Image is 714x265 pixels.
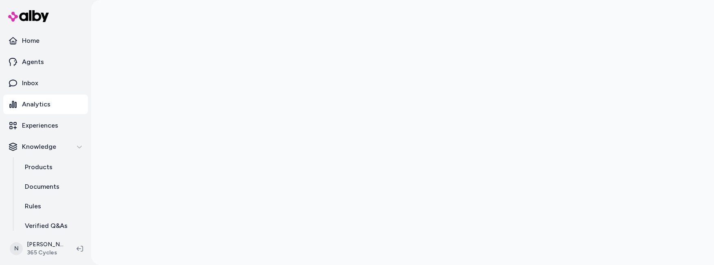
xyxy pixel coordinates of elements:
a: Agents [3,52,88,72]
button: Knowledge [3,137,88,157]
span: 365 Cycles [27,249,64,257]
a: Documents [17,177,88,197]
a: Analytics [3,95,88,114]
p: Documents [25,182,59,192]
p: Verified Q&As [25,221,68,231]
span: N [10,242,23,255]
a: Inbox [3,73,88,93]
p: Experiences [22,121,58,130]
a: Products [17,157,88,177]
a: Experiences [3,116,88,135]
p: Home [22,36,39,46]
img: alby Logo [8,10,49,22]
a: Verified Q&As [17,216,88,236]
p: Inbox [22,78,38,88]
p: Knowledge [22,142,56,152]
p: [PERSON_NAME] [27,241,64,249]
a: Home [3,31,88,51]
a: Rules [17,197,88,216]
p: Rules [25,201,41,211]
p: Agents [22,57,44,67]
p: Products [25,162,53,172]
p: Analytics [22,99,50,109]
button: N[PERSON_NAME]365 Cycles [5,236,70,262]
